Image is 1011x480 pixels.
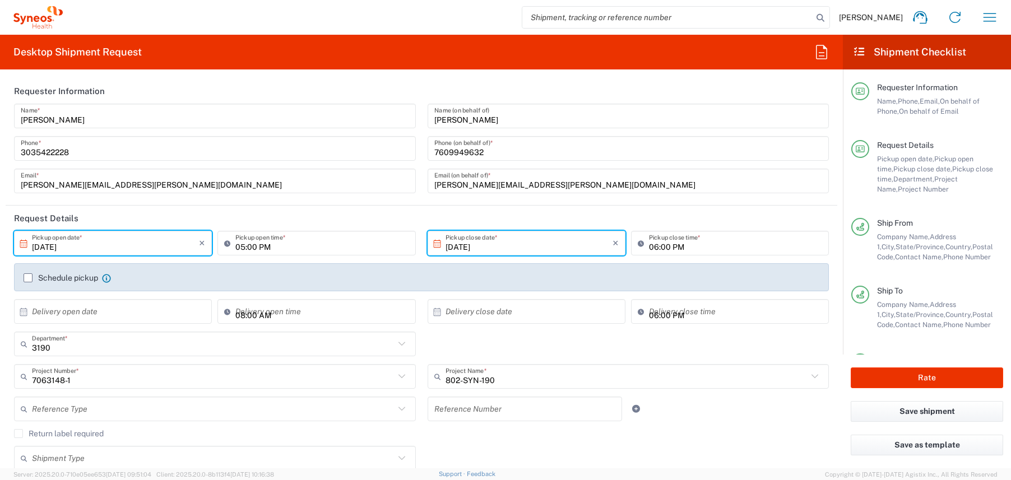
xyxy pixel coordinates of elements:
[13,45,142,59] h2: Desktop Shipment Request
[467,470,495,477] a: Feedback
[877,354,953,363] span: Package Information
[14,429,104,438] label: Return label required
[439,470,467,477] a: Support
[882,310,896,319] span: City,
[896,243,945,251] span: State/Province,
[877,97,898,105] span: Name,
[230,471,274,478] span: [DATE] 10:16:38
[877,300,930,309] span: Company Name,
[13,471,151,478] span: Server: 2025.20.0-710e05ee653
[945,243,972,251] span: Country,
[945,310,972,319] span: Country,
[106,471,151,478] span: [DATE] 09:51:04
[895,253,943,261] span: Contact Name,
[851,367,1003,388] button: Rate
[14,213,78,224] h2: Request Details
[613,234,619,252] i: ×
[920,97,940,105] span: Email,
[24,273,98,282] label: Schedule pickup
[156,471,274,478] span: Client: 2025.20.0-8b113f4
[877,286,903,295] span: Ship To
[893,175,934,183] span: Department,
[14,86,105,97] h2: Requester Information
[877,232,930,241] span: Company Name,
[825,469,998,479] span: Copyright © [DATE]-[DATE] Agistix Inc., All Rights Reserved
[199,234,205,252] i: ×
[877,218,913,227] span: Ship From
[628,401,644,417] a: Add Reference
[877,83,958,92] span: Requester Information
[895,320,943,329] span: Contact Name,
[943,320,991,329] span: Phone Number
[943,253,991,261] span: Phone Number
[522,7,813,28] input: Shipment, tracking or reference number
[877,141,934,150] span: Request Details
[877,155,934,163] span: Pickup open date,
[882,243,896,251] span: City,
[851,435,1003,455] button: Save as template
[853,45,966,59] h2: Shipment Checklist
[893,165,952,173] span: Pickup close date,
[898,185,949,193] span: Project Number
[896,310,945,319] span: State/Province,
[899,107,959,115] span: On behalf of Email
[898,97,920,105] span: Phone,
[839,12,903,22] span: [PERSON_NAME]
[851,401,1003,422] button: Save shipment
